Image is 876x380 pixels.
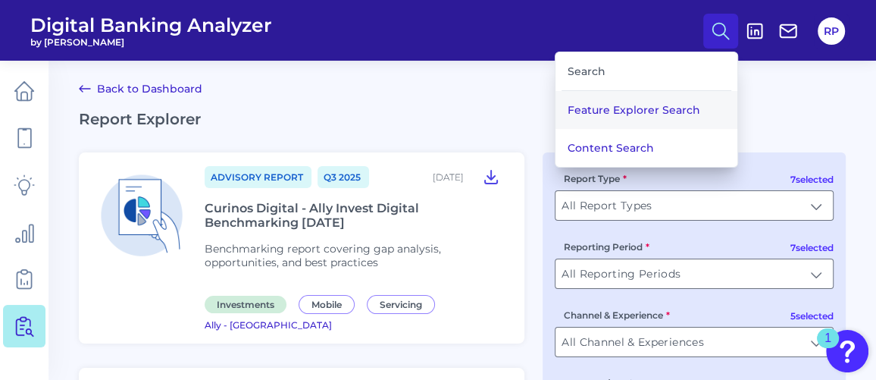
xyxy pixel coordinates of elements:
a: Mobile [299,297,361,311]
label: Report Type [564,173,627,184]
span: Digital Banking Analyzer [30,14,272,36]
img: Investments [91,165,192,266]
button: Feature Explorer Search [555,91,737,129]
span: Mobile [299,295,355,314]
button: RP [818,17,845,45]
div: Curinos Digital - Ally Invest Digital Benchmarking [DATE] [205,201,506,230]
a: Back to Dashboard [79,80,202,98]
span: Ally - [GEOGRAPHIC_DATA] [205,319,332,331]
span: Servicing [367,295,435,314]
button: Curinos Digital - Ally Invest Digital Benchmarking July 2025 [476,165,506,189]
div: [DATE] [433,171,464,183]
button: Content Search [555,129,737,167]
button: Open Resource Center, 1 new notification [826,330,868,372]
span: Benchmarking report covering gap analysis, opportunities, and best practices [205,242,441,269]
a: Servicing [367,297,441,311]
div: 1 [824,338,831,358]
span: by [PERSON_NAME] [30,36,272,48]
a: Q3 2025 [318,166,369,188]
label: Reporting Period [564,241,649,253]
a: Ally - [GEOGRAPHIC_DATA] [205,317,332,331]
label: Channel & Experience [564,309,670,321]
a: Advisory Report [205,166,311,188]
h2: Report Explorer [79,110,846,128]
div: Search [562,52,731,91]
a: Investments [205,297,293,311]
span: Investments [205,296,286,313]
